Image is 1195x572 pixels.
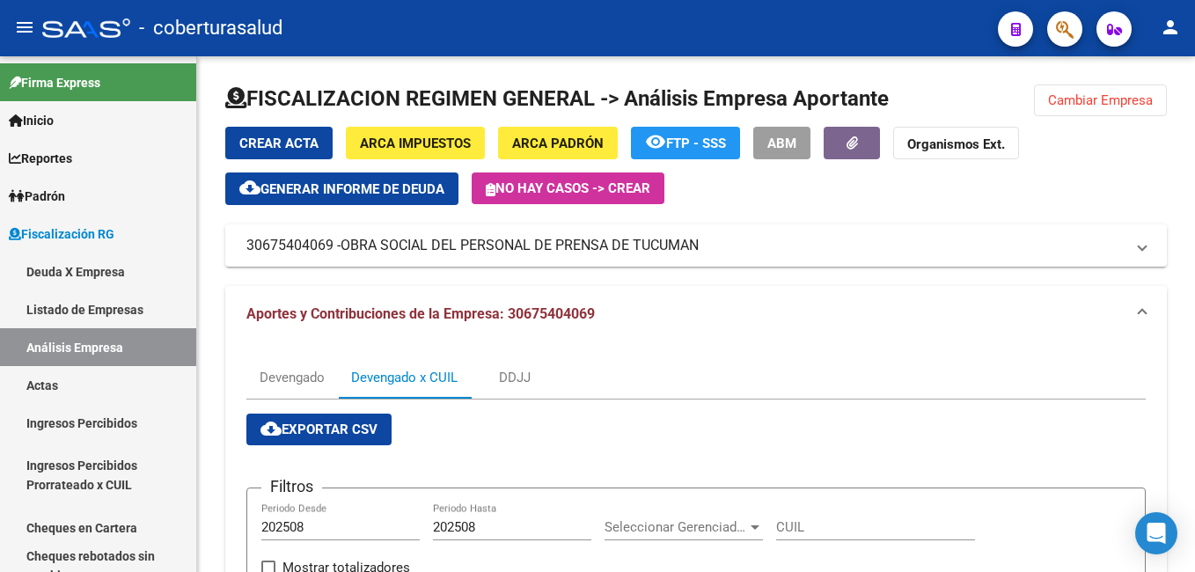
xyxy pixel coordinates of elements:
[260,422,378,437] span: Exportar CSV
[512,136,604,151] span: ARCA Padrón
[9,149,72,168] span: Reportes
[351,368,458,387] div: Devengado x CUIL
[225,84,889,113] h1: FISCALIZACION REGIMEN GENERAL -> Análisis Empresa Aportante
[893,127,1019,159] button: Organismos Ext.
[225,224,1167,267] mat-expansion-panel-header: 30675404069 -OBRA SOCIAL DEL PERSONAL DE PRENSA DE TUCUMAN
[645,131,666,152] mat-icon: remove_red_eye
[246,305,595,322] span: Aportes y Contribuciones de la Empresa: 30675404069
[260,418,282,439] mat-icon: cloud_download
[9,111,54,130] span: Inicio
[239,136,319,151] span: Crear Acta
[498,127,618,159] button: ARCA Padrón
[753,127,810,159] button: ABM
[767,136,796,151] span: ABM
[360,136,471,151] span: ARCA Impuestos
[1160,17,1181,38] mat-icon: person
[631,127,740,159] button: FTP - SSS
[907,136,1005,152] strong: Organismos Ext.
[666,136,726,151] span: FTP - SSS
[225,286,1167,342] mat-expansion-panel-header: Aportes y Contribuciones de la Empresa: 30675404069
[1048,92,1153,108] span: Cambiar Empresa
[9,187,65,206] span: Padrón
[472,172,664,204] button: No hay casos -> Crear
[1034,84,1167,116] button: Cambiar Empresa
[239,177,260,198] mat-icon: cloud_download
[225,172,458,205] button: Generar informe de deuda
[9,73,100,92] span: Firma Express
[225,127,333,159] button: Crear Acta
[246,414,392,445] button: Exportar CSV
[246,236,1125,255] mat-panel-title: 30675404069 -
[9,224,114,244] span: Fiscalización RG
[260,181,444,197] span: Generar informe de deuda
[605,519,747,535] span: Seleccionar Gerenciador
[260,368,325,387] div: Devengado
[261,474,322,499] h3: Filtros
[14,17,35,38] mat-icon: menu
[499,368,531,387] div: DDJJ
[341,236,699,255] span: OBRA SOCIAL DEL PERSONAL DE PRENSA DE TUCUMAN
[486,180,650,196] span: No hay casos -> Crear
[139,9,282,48] span: - coberturasalud
[346,127,485,159] button: ARCA Impuestos
[1135,512,1177,554] div: Open Intercom Messenger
